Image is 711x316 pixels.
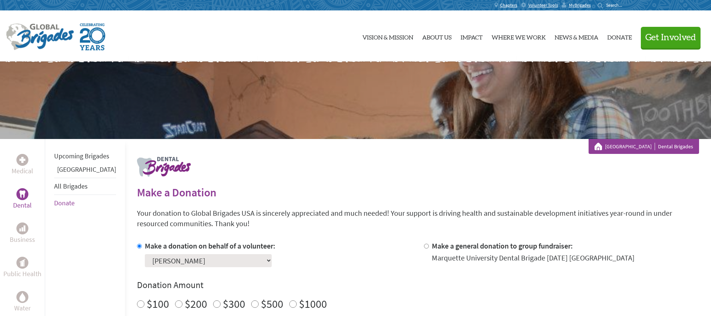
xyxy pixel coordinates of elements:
[54,195,116,211] li: Donate
[432,253,634,263] div: Marquette University Dental Brigade [DATE] [GEOGRAPHIC_DATA]
[19,190,25,197] img: Dental
[12,154,33,176] a: MedicalMedical
[137,208,699,229] p: Your donation to Global Brigades USA is sincerely appreciated and much needed! Your support is dr...
[19,259,25,266] img: Public Health
[595,143,693,150] div: Dental Brigades
[16,154,28,166] div: Medical
[16,188,28,200] div: Dental
[54,178,116,195] li: All Brigades
[19,157,25,163] img: Medical
[461,17,483,56] a: Impact
[14,303,31,313] p: Water
[54,148,116,164] li: Upcoming Brigades
[19,293,25,301] img: Water
[137,157,191,177] img: logo-dental.png
[223,297,245,311] label: $300
[54,182,88,190] a: All Brigades
[185,297,207,311] label: $200
[528,2,558,8] span: Volunteer Tools
[54,164,116,178] li: Panama
[13,200,32,211] p: Dental
[16,291,28,303] div: Water
[10,234,35,245] p: Business
[16,257,28,269] div: Public Health
[645,33,696,42] span: Get Involved
[299,297,327,311] label: $1000
[3,269,41,279] p: Public Health
[54,152,109,160] a: Upcoming Brigades
[137,279,699,291] h4: Donation Amount
[14,291,31,313] a: WaterWater
[432,241,573,250] label: Make a general donation to group fundraiser:
[569,2,591,8] span: MyBrigades
[137,186,699,199] h2: Make a Donation
[147,297,169,311] label: $100
[6,23,74,50] img: Global Brigades Logo
[607,17,632,56] a: Donate
[19,225,25,231] img: Business
[605,143,655,150] a: [GEOGRAPHIC_DATA]
[10,222,35,245] a: BusinessBusiness
[80,23,105,50] img: Global Brigades Celebrating 20 Years
[555,17,598,56] a: News & Media
[12,166,33,176] p: Medical
[13,188,32,211] a: DentalDental
[500,2,517,8] span: Chapters
[54,199,75,207] a: Donate
[3,257,41,279] a: Public HealthPublic Health
[641,27,701,48] button: Get Involved
[57,165,116,174] a: [GEOGRAPHIC_DATA]
[422,17,452,56] a: About Us
[16,222,28,234] div: Business
[492,17,546,56] a: Where We Work
[606,2,627,8] input: Search...
[261,297,283,311] label: $500
[362,17,413,56] a: Vision & Mission
[145,241,275,250] label: Make a donation on behalf of a volunteer:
